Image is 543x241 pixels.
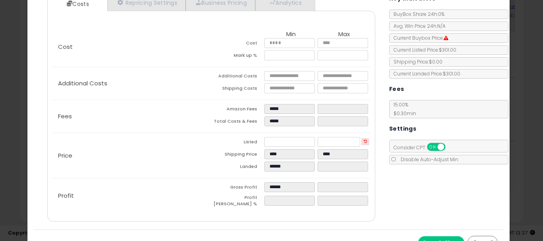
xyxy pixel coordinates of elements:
[318,31,371,38] th: Max
[52,44,211,50] p: Cost
[52,113,211,120] p: Fees
[428,144,438,150] span: ON
[211,50,264,63] td: Mark up %
[389,84,404,94] h5: Fees
[211,116,264,129] td: Total Costs & Fees
[211,71,264,83] td: Additional Costs
[52,80,211,87] p: Additional Costs
[211,195,264,209] td: Profit [PERSON_NAME] %
[390,144,456,151] span: Consider CPT:
[390,35,448,41] span: Current Buybox Price:
[211,182,264,195] td: Gross Profit
[444,36,448,40] i: Suppressed Buy Box
[211,104,264,116] td: Amazon Fees
[52,193,211,199] p: Profit
[390,70,460,77] span: Current Landed Price: $301.00
[390,23,446,29] span: Avg. Win Price 24h: N/A
[390,11,444,17] span: BuyBox Share 24h: 0%
[390,46,456,53] span: Current Listed Price: $301.00
[211,149,264,162] td: Shipping Price
[211,83,264,96] td: Shipping Costs
[390,110,416,117] span: $0.30 min
[397,156,458,163] span: Disable Auto-Adjust Min
[264,31,318,38] th: Min
[211,162,264,174] td: Landed
[390,101,416,117] span: 15.00 %
[52,152,211,159] p: Price
[444,144,457,150] span: OFF
[390,58,442,65] span: Shipping Price: $0.00
[211,38,264,50] td: Cost
[211,137,264,149] td: Listed
[389,124,416,134] h5: Settings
